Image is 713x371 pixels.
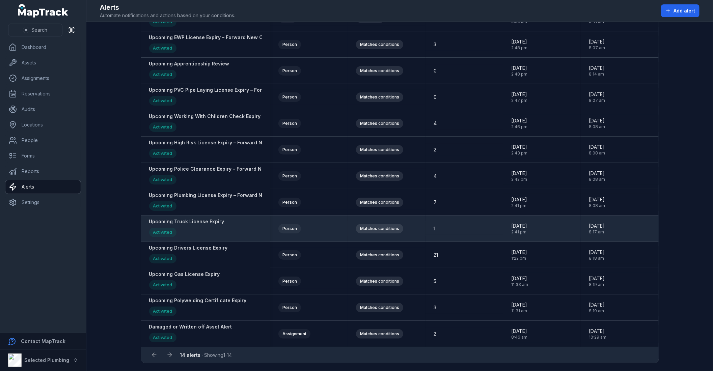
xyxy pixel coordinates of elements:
[356,277,403,286] div: Matches conditions
[5,40,81,54] a: Dashboard
[149,139,462,146] strong: Upcoming High Risk License Expiry – Forward New Copy To [EMAIL_ADDRESS][DOMAIN_NAME] (Front & Bac...
[589,38,605,45] span: [DATE]
[434,67,437,74] span: 0
[511,177,527,182] span: 2:42 pm
[149,323,232,344] a: Damaged or Written off Asset AlertActivated
[511,229,527,235] span: 2:41 pm
[434,146,436,153] span: 2
[511,144,527,150] span: [DATE]
[511,223,527,229] span: [DATE]
[589,91,605,103] time: 9/11/2025, 8:07:42 AM
[149,96,176,106] div: Activated
[589,144,605,150] span: [DATE]
[589,98,605,103] span: 8:07 am
[589,302,605,314] time: 8/21/2025, 8:19:22 AM
[149,228,176,237] div: Activated
[511,302,527,308] span: [DATE]
[589,124,605,130] span: 8:08 am
[511,256,527,261] span: 1:22 pm
[589,249,605,261] time: 8/21/2025, 8:18:38 AM
[278,277,301,286] div: Person
[149,175,176,184] div: Activated
[511,308,527,314] span: 11:31 am
[21,338,65,344] strong: Contact MapTrack
[149,60,229,67] strong: Upcoming Apprenticeship Review
[511,45,527,51] span: 2:48 pm
[149,166,461,172] strong: Upcoming Police Clearance Expiry – Forward New Copy To [EMAIL_ADDRESS][DOMAIN_NAME] (Front & Back...
[434,225,435,232] span: 1
[5,165,81,178] a: Reports
[356,329,403,339] div: Matches conditions
[511,144,527,156] time: 8/18/2025, 2:43:36 PM
[278,145,301,154] div: Person
[434,331,436,337] span: 2
[511,275,528,282] span: [DATE]
[149,245,228,265] a: Upcoming Drivers License ExpiryActivated
[511,335,527,340] span: 8:46 am
[149,254,176,263] div: Activated
[149,139,462,160] a: Upcoming High Risk License Expiry – Forward New Copy To [EMAIL_ADDRESS][DOMAIN_NAME] (Front & Bac...
[589,249,605,256] span: [DATE]
[674,7,695,14] span: Add alert
[589,170,605,177] span: [DATE]
[589,308,605,314] span: 8:19 am
[589,150,605,156] span: 8:08 am
[356,92,403,102] div: Matches conditions
[589,91,605,98] span: [DATE]
[511,65,527,77] time: 8/18/2025, 2:48:20 PM
[100,12,235,19] span: Automate notifications and actions based on your conditions.
[100,3,235,12] h2: Alerts
[511,91,527,103] time: 8/18/2025, 2:47:29 PM
[149,323,232,330] strong: Damaged or Written off Asset Alert
[31,27,47,33] span: Search
[589,196,605,203] span: [DATE]
[149,201,176,211] div: Activated
[589,177,605,182] span: 8:08 am
[589,328,606,335] span: [DATE]
[511,282,528,287] span: 11:33 am
[8,24,62,36] button: Search
[589,282,605,287] span: 8:19 am
[278,224,301,233] div: Person
[5,87,81,101] a: Reservations
[589,256,605,261] span: 8:18 am
[5,72,81,85] a: Assignments
[356,250,403,260] div: Matches conditions
[180,352,201,358] strong: 14 alerts
[511,170,527,182] time: 8/18/2025, 2:42:45 PM
[589,65,605,72] span: [DATE]
[278,40,301,49] div: Person
[589,170,605,182] time: 9/11/2025, 8:08:33 AM
[180,352,232,358] span: · Showing 1 - 14
[356,303,403,312] div: Matches conditions
[511,203,527,208] span: 2:41 pm
[511,38,527,51] time: 8/18/2025, 2:48:55 PM
[149,271,220,291] a: Upcoming Gas License ExpiryActivated
[149,34,450,41] strong: Upcoming EWP License Expiry – Forward New Copy To [EMAIL_ADDRESS][DOMAIN_NAME] (Front & Back sepa...
[149,218,224,239] a: Upcoming Truck License ExpiryActivated
[149,297,247,304] strong: Upcoming Polywelding Certificate Expiry
[278,303,301,312] div: Person
[149,34,450,55] a: Upcoming EWP License Expiry – Forward New Copy To [EMAIL_ADDRESS][DOMAIN_NAME] (Front & Back sepa...
[149,87,479,93] strong: Upcoming PVC Pipe Laying License Expiry – Forward New Copy To [EMAIL_ADDRESS][DOMAIN_NAME] (Front...
[24,357,69,363] strong: Selected Plumbing
[511,249,527,261] time: 8/18/2025, 1:22:30 PM
[511,275,528,287] time: 8/18/2025, 11:33:45 AM
[661,4,700,17] button: Add alert
[511,328,527,340] time: 1/15/2025, 8:46:09 AM
[278,198,301,207] div: Person
[511,38,527,45] span: [DATE]
[356,171,403,181] div: Matches conditions
[511,170,527,177] span: [DATE]
[278,92,301,102] div: Person
[278,119,301,128] div: Person
[149,166,461,186] a: Upcoming Police Clearance Expiry – Forward New Copy To [EMAIL_ADDRESS][DOMAIN_NAME] (Front & Back...
[149,113,490,134] a: Upcoming Working With Children Check Expiry – Forward New Copy To [EMAIL_ADDRESS][DOMAIN_NAME] (F...
[278,250,301,260] div: Person
[278,171,301,181] div: Person
[5,196,81,209] a: Settings
[278,66,301,76] div: Person
[589,117,605,124] span: [DATE]
[149,17,176,27] div: Activated
[511,302,527,314] time: 8/18/2025, 11:31:57 AM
